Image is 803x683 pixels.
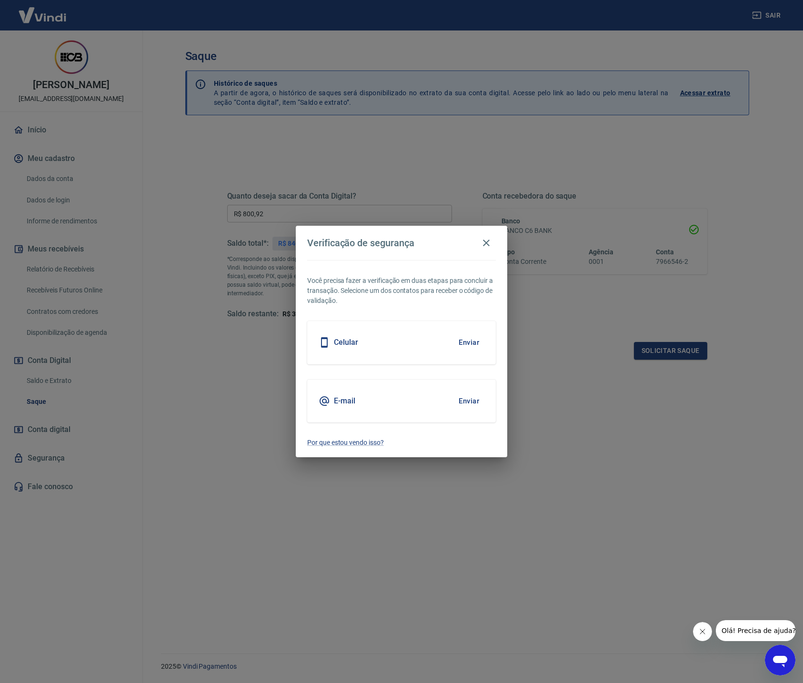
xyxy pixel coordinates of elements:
h5: Celular [334,338,358,347]
iframe: Fechar mensagem [693,622,712,641]
h4: Verificação de segurança [307,237,414,249]
button: Enviar [453,391,484,411]
button: Enviar [453,332,484,352]
iframe: Botão para abrir a janela de mensagens [765,645,795,675]
a: Por que estou vendo isso? [307,438,496,448]
span: Olá! Precisa de ajuda? [6,7,80,14]
h5: E-mail [334,396,355,406]
p: Você precisa fazer a verificação em duas etapas para concluir a transação. Selecione um dos conta... [307,276,496,306]
iframe: Mensagem da empresa [716,620,795,641]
